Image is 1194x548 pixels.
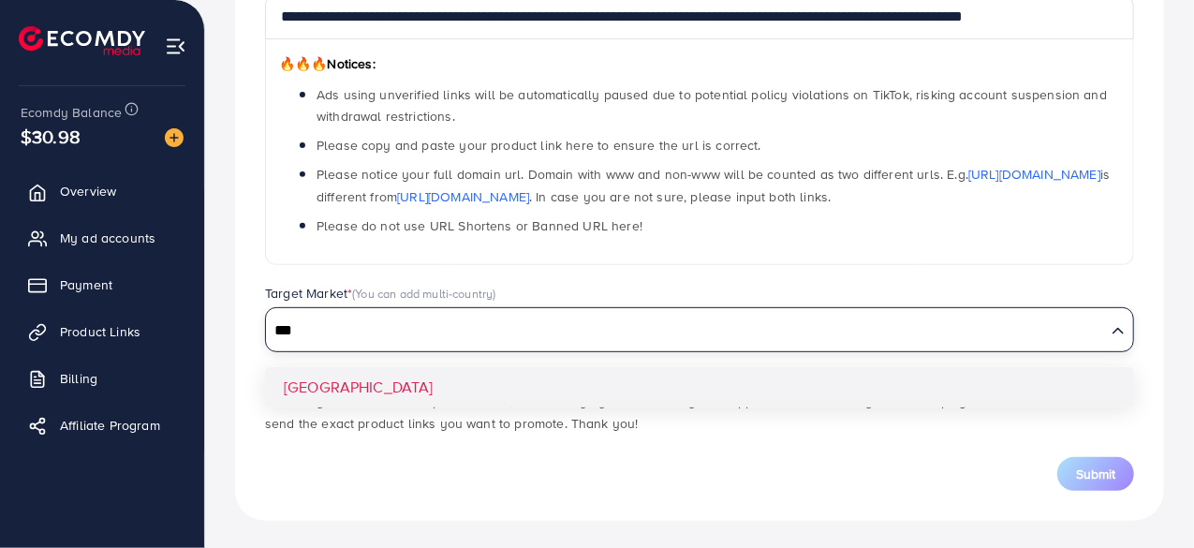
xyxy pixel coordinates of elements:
a: My ad accounts [14,219,190,257]
span: $30.98 [21,123,81,150]
span: Notices: [279,54,376,73]
a: Overview [14,172,190,210]
span: Affiliate Program [60,416,160,435]
a: Product Links [14,313,190,350]
a: [URL][DOMAIN_NAME] [968,165,1100,184]
span: Payment [60,275,112,294]
a: Billing [14,360,190,397]
iframe: Chat [1114,464,1180,534]
span: (You can add multi-country) [352,285,495,302]
a: Affiliate Program [14,407,190,444]
img: menu [165,36,186,57]
input: Search for option [268,317,1104,346]
span: My ad accounts [60,229,155,247]
span: Ads using unverified links will be automatically paused due to potential policy violations on Tik... [317,85,1107,126]
span: Product Links [60,322,140,341]
div: Search for option [265,307,1134,352]
label: Target Market [265,284,496,303]
img: image [165,128,184,147]
span: Billing [60,369,97,388]
span: Ecomdy Balance [21,103,122,122]
li: [GEOGRAPHIC_DATA] [265,367,1134,407]
span: Overview [60,182,116,200]
p: *Note: If you use unverified product links, the Ecomdy system will notify the support team to rev... [265,390,1134,435]
span: 🔥🔥🔥 [279,54,327,73]
button: Submit [1057,457,1134,491]
span: Submit [1076,465,1115,483]
a: Payment [14,266,190,304]
span: Please notice your full domain url. Domain with www and non-www will be counted as two different ... [317,165,1110,205]
img: logo [19,26,145,55]
span: Please copy and paste your product link here to ensure the url is correct. [317,136,761,155]
span: Please do not use URL Shortens or Banned URL here! [317,216,642,235]
a: [URL][DOMAIN_NAME] [397,187,529,206]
